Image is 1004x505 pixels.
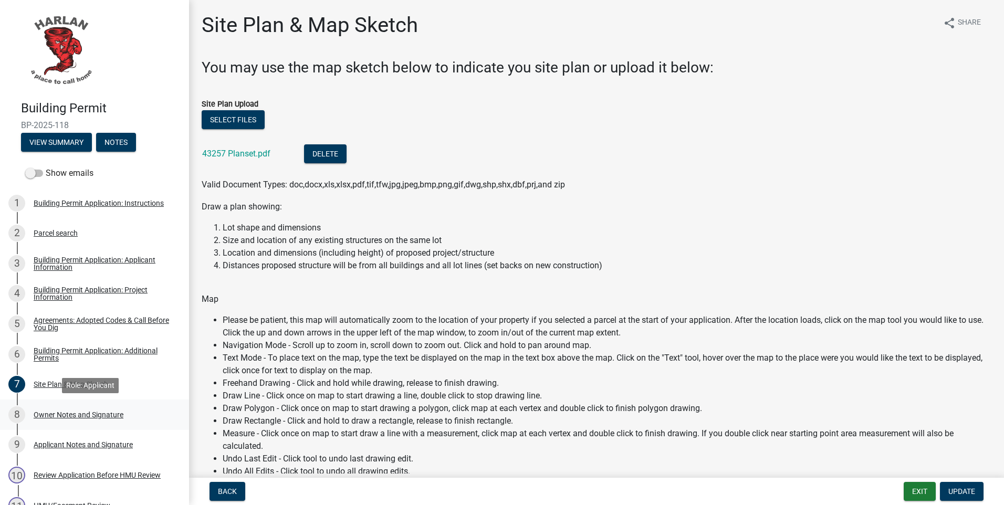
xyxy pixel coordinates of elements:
[34,199,164,207] div: Building Permit Application: Instructions
[25,167,93,180] label: Show emails
[21,120,168,130] span: BP-2025-118
[8,346,25,363] div: 6
[8,285,25,302] div: 4
[223,339,991,352] li: Navigation Mode - Scroll up to zoom in, scroll down to zoom out. Click and hold to pan around map.
[223,352,991,377] li: Text Mode - To place text on the map, type the text be displayed on the map in the text box above...
[223,402,991,415] li: Draw Polygon - Click once on map to start drawing a polygon, click map at each vertex and double ...
[935,13,989,33] button: shareShare
[34,411,123,418] div: Owner Notes and Signature
[943,17,956,29] i: share
[223,377,991,390] li: Freehand Drawing - Click and hold while drawing, release to finish drawing.
[223,453,991,465] li: Undo Last Edit - Click tool to undo last drawing edit.
[202,101,258,108] label: Site Plan Upload
[223,415,991,427] li: Draw Rectangle - Click and hold to draw a rectangle, release to finish rectangle.
[223,314,991,339] li: Please be patient, this map will automatically zoom to the location of your property if you selec...
[8,315,25,332] div: 5
[223,259,991,285] li: Distances proposed structure will be from all buildings and all lot lines (set backs on new const...
[202,110,265,129] button: Select files
[8,436,25,453] div: 9
[202,201,991,213] p: Draw a plan showing:
[904,482,936,501] button: Exit
[21,101,181,116] h4: Building Permit
[948,487,975,496] span: Update
[223,390,991,402] li: Draw Line - Click once on map to start drawing a line, double click to stop drawing line.
[202,13,418,38] h1: Site Plan & Map Sketch
[958,17,981,29] span: Share
[223,427,991,453] li: Measure - Click once on map to start draw a line with a measurement, click map at each vertex and...
[218,487,237,496] span: Back
[21,11,100,90] img: City of Harlan, Iowa
[34,347,172,362] div: Building Permit Application: Additional Permits
[202,180,565,190] span: Valid Document Types: doc,docx,xls,xlsx,pdf,tif,tfw,jpg,jpeg,bmp,png,gif,dwg,shp,shx,dbf,prj,and zip
[223,222,991,234] li: Lot shape and dimensions
[223,465,991,478] li: Undo All Edits - Click tool to undo all drawing edits.
[34,229,78,237] div: Parcel search
[223,234,991,247] li: Size and location of any existing structures on the same lot
[62,378,119,393] div: Role: Applicant
[202,293,991,306] p: Map
[210,482,245,501] button: Back
[34,381,108,388] div: Site Plan & Map Sketch
[34,317,172,331] div: Agreements: Adopted Codes & Call Before You Dig
[21,139,92,147] wm-modal-confirm: Summary
[202,59,991,77] h3: You may use the map sketch below to indicate you site plan or upload it below:
[96,133,136,152] button: Notes
[8,376,25,393] div: 7
[8,195,25,212] div: 1
[34,471,161,479] div: Review Application Before HMU Review
[34,256,172,271] div: Building Permit Application: Applicant Information
[940,482,984,501] button: Update
[34,441,133,448] div: Applicant Notes and Signature
[8,467,25,483] div: 10
[304,149,347,159] wm-modal-confirm: Delete Document
[304,144,347,163] button: Delete
[223,247,991,259] li: Location and dimensions (including height) of proposed project/structure
[34,286,172,301] div: Building Permit Application: Project Information
[8,255,25,272] div: 3
[202,149,270,159] a: 43257 Planset.pdf
[96,139,136,147] wm-modal-confirm: Notes
[21,133,92,152] button: View Summary
[8,406,25,423] div: 8
[8,225,25,241] div: 2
